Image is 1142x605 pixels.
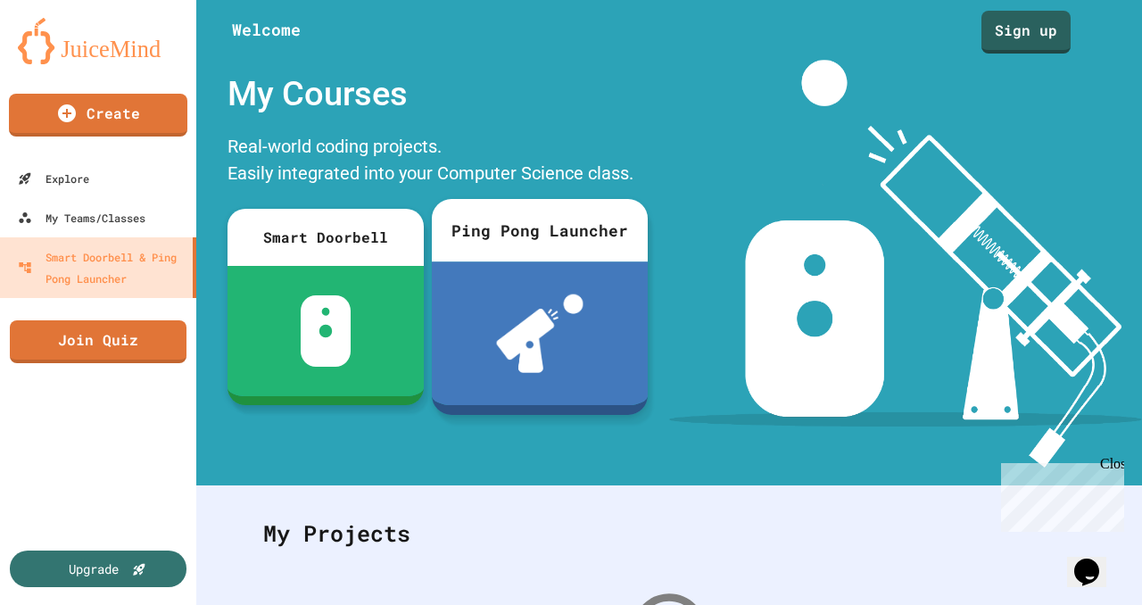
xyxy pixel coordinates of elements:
img: banner-image-my-projects.png [669,60,1142,468]
iframe: chat widget [994,456,1124,532]
img: logo-orange.svg [18,18,178,64]
div: My Projects [245,499,1093,568]
div: My Courses [219,60,647,128]
img: sdb-white.svg [301,295,352,367]
img: ppl-with-ball.png [496,294,583,373]
div: Smart Doorbell & Ping Pong Launcher [18,246,186,289]
a: Sign up [981,11,1071,54]
iframe: chat widget [1067,534,1124,587]
div: Smart Doorbell [228,209,424,266]
a: Join Quiz [10,320,186,363]
a: Create [9,94,187,137]
div: Chat with us now!Close [7,7,123,113]
div: Ping Pong Launcher [432,199,648,261]
div: Upgrade [69,559,119,578]
div: Explore [18,168,89,189]
div: My Teams/Classes [18,207,145,228]
div: Real-world coding projects. Easily integrated into your Computer Science class. [219,128,647,195]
